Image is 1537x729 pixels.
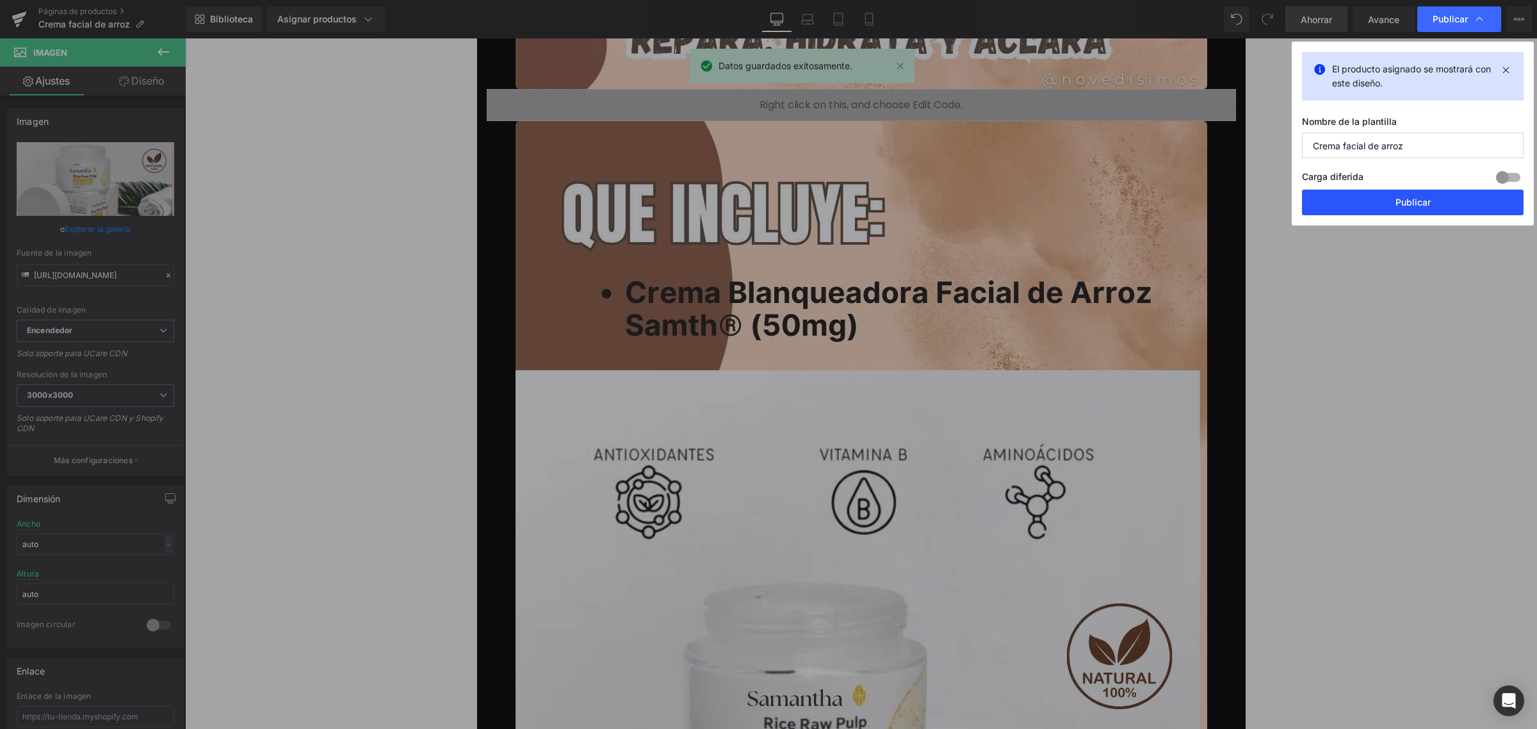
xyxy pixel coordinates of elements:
[1493,685,1524,716] div: Abrir Intercom Messenger
[1302,116,1397,127] font: Nombre de la plantilla
[1332,63,1491,88] font: El producto asignado se mostrará con este diseño.
[1395,197,1431,208] font: Publicar
[1433,13,1468,24] font: Publicar
[1302,171,1363,182] font: Carga diferida
[1302,190,1524,215] button: Publicar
